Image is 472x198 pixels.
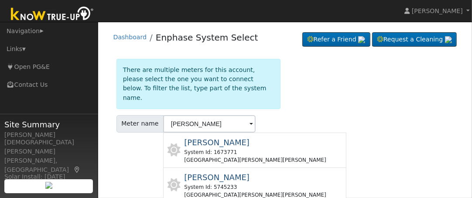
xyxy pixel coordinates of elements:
[4,119,93,130] span: Site Summary
[116,115,164,133] div: Meter name
[302,32,370,47] a: Refer a Friend
[184,173,250,182] span: [PERSON_NAME]
[156,32,258,43] a: Enphase System Select
[7,5,98,24] img: Know True-Up
[358,36,365,43] img: retrieve
[4,138,93,174] div: [DEMOGRAPHIC_DATA][PERSON_NAME][PERSON_NAME], [GEOGRAPHIC_DATA]
[184,156,326,164] div: [GEOGRAPHIC_DATA][PERSON_NAME][PERSON_NAME]
[184,183,326,191] div: System Id: 5745233
[116,59,280,109] div: There are multiple meters for this account, please select the one you want to connect below. To f...
[4,130,93,140] div: [PERSON_NAME]
[372,32,457,47] a: Request a Cleaning
[184,138,250,147] span: [PERSON_NAME]
[45,182,52,189] img: retrieve
[113,34,147,41] a: Dashboard
[445,36,452,43] img: retrieve
[4,172,93,181] div: Solar Install: [DATE]
[412,7,463,14] span: [PERSON_NAME]
[184,148,326,156] div: System Id: 1673771
[73,166,81,173] a: Map
[4,179,93,188] div: System Size: 6.00 kW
